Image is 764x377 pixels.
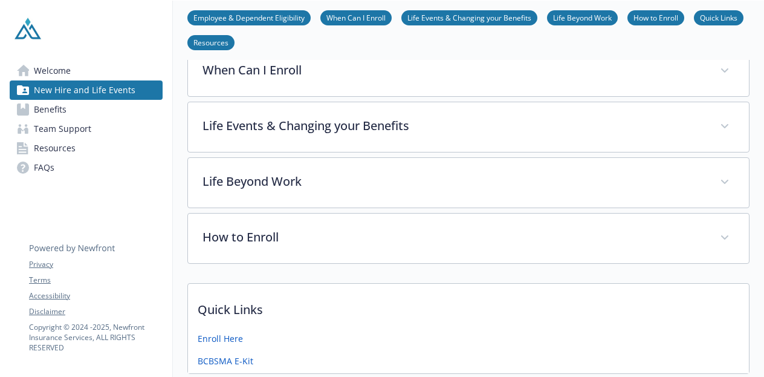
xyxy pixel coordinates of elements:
[188,214,749,263] div: How to Enroll
[188,47,749,96] div: When Can I Enroll
[10,100,163,119] a: Benefits
[198,332,243,345] a: Enroll Here
[29,259,162,270] a: Privacy
[202,228,705,246] p: How to Enroll
[187,11,311,23] a: Employee & Dependent Eligibility
[10,61,163,80] a: Welcome
[10,139,163,158] a: Resources
[10,80,163,100] a: New Hire and Life Events
[10,158,163,177] a: FAQs
[29,306,162,317] a: Disclaimer
[694,11,743,23] a: Quick Links
[627,11,684,23] a: How to Enroll
[34,158,54,177] span: FAQs
[202,117,705,135] p: Life Events & Changing your Benefits
[34,61,71,80] span: Welcome
[188,102,749,152] div: Life Events & Changing your Benefits
[34,80,135,100] span: New Hire and Life Events
[34,139,76,158] span: Resources
[187,36,235,48] a: Resources
[188,158,749,208] div: Life Beyond Work
[10,119,163,139] a: Team Support
[198,355,253,367] a: BCBSMA E-Kit
[320,11,392,23] a: When Can I Enroll
[29,275,162,286] a: Terms
[547,11,618,23] a: Life Beyond Work
[29,322,162,353] p: Copyright © 2024 - 2025 , Newfront Insurance Services, ALL RIGHTS RESERVED
[188,284,749,329] p: Quick Links
[202,61,705,79] p: When Can I Enroll
[29,290,162,301] a: Accessibility
[401,11,537,23] a: Life Events & Changing your Benefits
[34,119,91,139] span: Team Support
[202,172,705,191] p: Life Beyond Work
[34,100,66,119] span: Benefits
